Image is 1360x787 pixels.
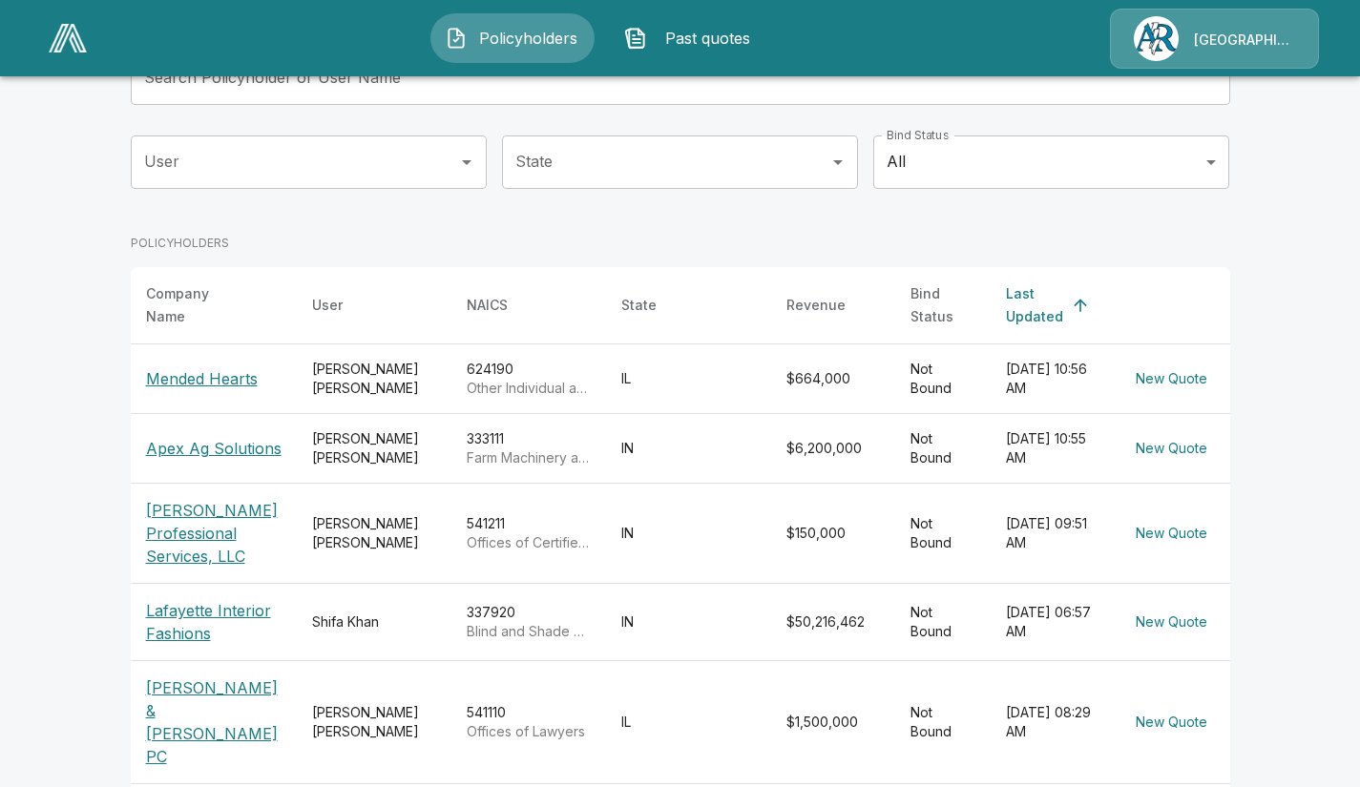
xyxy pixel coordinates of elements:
[430,13,595,63] button: Policyholders IconPolicyholders
[606,583,771,660] td: IN
[991,583,1113,660] td: [DATE] 06:57 AM
[771,413,895,483] td: $6,200,000
[1128,362,1215,397] button: New Quote
[873,135,1229,189] div: All
[146,499,282,568] p: [PERSON_NAME] Professional Services, LLC
[895,483,991,583] td: Not Bound
[786,294,846,317] div: Revenue
[445,27,468,50] img: Policyholders Icon
[146,437,282,460] p: Apex Ag Solutions
[1128,431,1215,466] button: New Quote
[606,660,771,783] td: IL
[1006,282,1063,328] div: Last Updated
[467,722,591,741] p: Offices of Lawyers
[475,27,580,50] span: Policyholders
[467,448,591,467] p: Farm Machinery and Equipment Manufacturing
[1128,605,1215,640] button: New Quote
[467,379,591,398] p: Other Individual and Family Services
[771,343,895,413] td: $664,000
[771,583,895,660] td: $50,216,462
[312,703,436,741] div: [PERSON_NAME] [PERSON_NAME]
[606,483,771,583] td: IN
[1128,705,1215,740] button: New Quote
[606,343,771,413] td: IL
[467,514,591,552] div: 541211
[467,603,591,641] div: 337920
[895,267,991,344] th: Bind Status
[467,360,591,398] div: 624190
[146,599,282,645] p: Lafayette Interior Fashions
[895,343,991,413] td: Not Bound
[312,294,343,317] div: User
[991,483,1113,583] td: [DATE] 09:51 AM
[1128,516,1215,551] button: New Quote
[895,583,991,660] td: Not Bound
[991,343,1113,413] td: [DATE] 10:56 AM
[771,660,895,783] td: $1,500,000
[895,660,991,783] td: Not Bound
[606,413,771,483] td: IN
[467,703,591,741] div: 541110
[312,514,436,552] div: [PERSON_NAME] [PERSON_NAME]
[825,149,851,176] button: Open
[991,413,1113,483] td: [DATE] 10:55 AM
[146,676,282,768] p: [PERSON_NAME] & [PERSON_NAME] PC
[146,282,247,328] div: Company Name
[467,294,508,317] div: NAICS
[146,367,282,390] p: Mended Hearts
[771,483,895,583] td: $150,000
[131,235,1230,252] p: POLICYHOLDERS
[312,360,436,398] div: [PERSON_NAME] [PERSON_NAME]
[49,24,87,52] img: AA Logo
[467,429,591,467] div: 333111
[453,149,480,176] button: Open
[895,413,991,483] td: Not Bound
[467,622,591,641] p: Blind and Shade Manufacturing
[467,533,591,552] p: Offices of Certified Public Accountants
[621,294,657,317] div: State
[655,27,760,50] span: Past quotes
[991,660,1113,783] td: [DATE] 08:29 AM
[624,27,647,50] img: Past quotes Icon
[312,612,436,632] div: Shifa Khan
[887,127,949,143] label: Bind Status
[610,13,774,63] button: Past quotes IconPast quotes
[312,429,436,467] div: [PERSON_NAME] [PERSON_NAME]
